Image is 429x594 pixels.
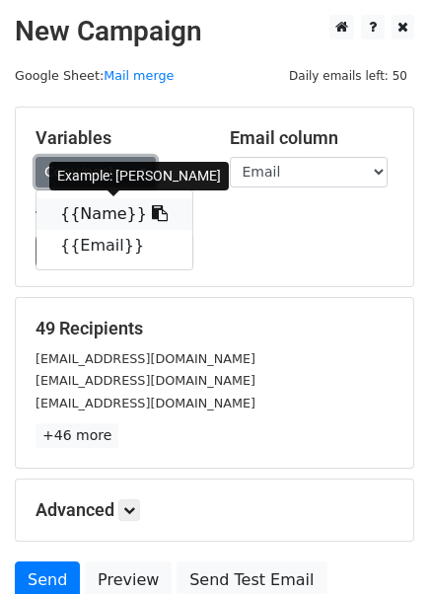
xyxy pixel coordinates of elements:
[282,65,414,87] span: Daily emails left: 50
[36,396,255,410] small: [EMAIL_ADDRESS][DOMAIN_NAME]
[15,15,414,48] h2: New Campaign
[49,162,229,190] div: Example: [PERSON_NAME]
[36,157,156,187] a: Copy/paste...
[104,68,174,83] a: Mail merge
[36,499,393,521] h5: Advanced
[36,318,393,339] h5: 49 Recipients
[36,198,192,230] a: {{Name}}
[36,351,255,366] small: [EMAIL_ADDRESS][DOMAIN_NAME]
[36,127,200,149] h5: Variables
[282,68,414,83] a: Daily emails left: 50
[15,68,174,83] small: Google Sheet:
[330,499,429,594] iframe: Chat Widget
[36,423,118,448] a: +46 more
[230,127,394,149] h5: Email column
[36,373,255,388] small: [EMAIL_ADDRESS][DOMAIN_NAME]
[36,230,192,261] a: {{Email}}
